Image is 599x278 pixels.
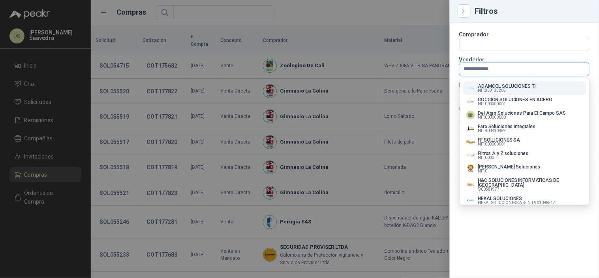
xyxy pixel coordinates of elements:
button: Company LogoCOCCIÓN SOLUCIONES EN ACERONIT:000000001 [463,95,586,108]
span: NIT : 0 [478,169,487,173]
p: Faro Soluciones Integrales [478,124,536,129]
span: NIT : 901098517 [528,201,556,205]
button: Company LogoFaro Soluciones IntegralesNIT:900810859 [463,122,586,135]
p: Vendedor [459,57,590,62]
span: NIT : 000000000 [478,115,506,119]
img: Company Logo [466,165,475,173]
p: Filtros A y Z soluciones [478,151,529,156]
p: Del Agro Soluciones Para El Campo SAS [478,111,566,115]
button: Del Agro Soluciones Para El Campo SASNIT:000000000 [463,108,586,122]
span: HEKAL SOLUCIONES S A S - [478,201,526,205]
img: Company Logo [466,124,475,133]
span: : 900581977 [478,187,500,191]
span: NIT : 830135205 [478,89,506,93]
p: ADAMCOL SOLUCIONES T.I [478,84,537,89]
div: Filtros [475,7,590,15]
p: Comprador [459,32,590,37]
p: HEKAL SOLUCIONES [478,196,556,201]
img: Company Logo [466,180,475,189]
span: NIT : 0000 [478,156,494,160]
span: NIT : 000000001 [478,102,506,106]
button: Close [459,6,469,16]
span: NIT : 900810859 [478,129,506,133]
img: Company Logo [466,151,475,160]
img: Company Logo [466,97,475,106]
button: Company LogoHEKAL SOLUCIONESHEKAL SOLUCIONES S A S-NIT:901098517 [463,194,586,207]
p: H&C SOLUCIONES INFORMATICAS DE [GEOGRAPHIC_DATA] [478,178,583,187]
img: Company Logo [466,138,475,146]
button: Company LogoFF SOLUCIONES SANIT:000000001 [463,135,586,149]
p: COCCIÓN SOLUCIONES EN ACERO [478,97,553,102]
img: Company Logo [466,84,475,93]
button: Company Logo[PERSON_NAME] SolucionesNIT:0 [463,162,586,176]
button: Company LogoFiltros A y Z solucionesNIT:0000 [463,149,586,162]
img: Company Logo [466,196,475,205]
span: NIT : 000000001 [478,142,506,146]
p: FF SOLUCIONES SA [478,138,520,142]
button: Company LogoH&C SOLUCIONES INFORMATICAS DE [GEOGRAPHIC_DATA]:900581977 [463,176,586,194]
button: Company LogoADAMCOL SOLUCIONES T.INIT:830135205 [463,81,586,95]
p: [PERSON_NAME] Soluciones [478,165,541,169]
